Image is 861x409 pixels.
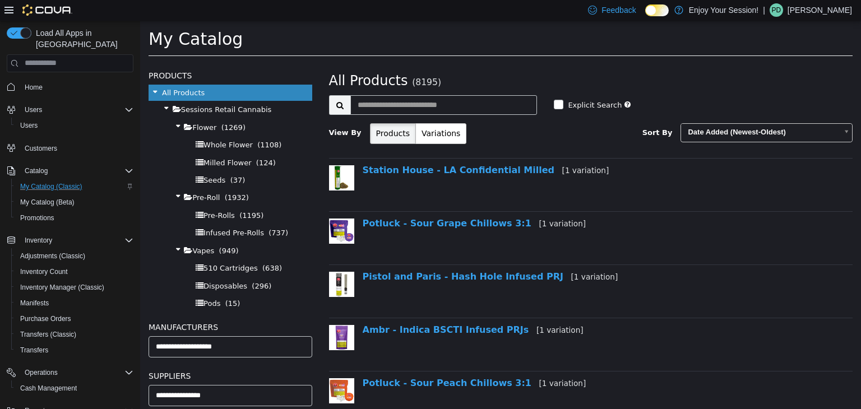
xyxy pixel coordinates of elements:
button: Inventory [20,234,57,247]
span: Manifests [16,296,133,310]
button: Variations [275,103,326,123]
span: Transfers [20,346,48,355]
span: Inventory [25,236,52,245]
button: Transfers (Classic) [11,327,138,342]
span: (1108) [117,120,141,128]
span: Inventory [20,234,133,247]
a: Manifests [16,296,53,310]
img: Cova [22,4,72,16]
span: Load All Apps in [GEOGRAPHIC_DATA] [31,27,133,50]
span: Adjustments (Classic) [16,249,133,263]
a: Date Added (Newest-Oldest) [540,103,712,122]
img: 150 [189,357,214,383]
a: My Catalog (Beta) [16,196,79,209]
span: Transfers (Classic) [20,330,76,339]
a: Potluck - Sour Grape Chillows 3:1[1 variation] [223,197,446,208]
button: Inventory [2,233,138,248]
span: Sort By [502,108,533,116]
span: Inventory Manager (Classic) [16,281,133,294]
button: Operations [20,366,62,379]
span: Purchase Orders [20,314,71,323]
span: Home [20,80,133,94]
span: Pre-Rolls [63,190,95,199]
span: All Products [189,52,268,68]
small: (8195) [272,57,301,67]
img: 150 [189,145,214,170]
a: Promotions [16,211,59,225]
a: Customers [20,142,62,155]
button: Products [230,103,276,123]
span: Whole Flower [63,120,113,128]
span: Inventory Manager (Classic) [20,283,104,292]
span: Cash Management [16,382,133,395]
span: Inventory Count [16,265,133,278]
a: Adjustments (Classic) [16,249,90,263]
span: My Catalog (Beta) [16,196,133,209]
span: Customers [20,141,133,155]
span: Operations [20,366,133,379]
span: Sessions Retail Cannabis [41,85,132,93]
a: Pistol and Paris - Hash Hole Infused PRJ[1 variation] [223,250,478,261]
span: (1932) [85,173,109,181]
button: Inventory Manager (Classic) [11,280,138,295]
span: (949) [79,226,99,234]
span: (1269) [81,103,105,111]
p: | [763,3,765,17]
span: Milled Flower [63,138,111,146]
button: Purchase Orders [11,311,138,327]
span: Adjustments (Classic) [20,252,85,261]
span: My Catalog (Classic) [20,182,82,191]
span: (296) [112,261,131,269]
span: Promotions [20,213,54,222]
small: [1 variation] [399,198,446,207]
button: My Catalog (Classic) [11,179,138,194]
span: Feedback [601,4,636,16]
button: Transfers [11,342,138,358]
span: Customers [25,144,57,153]
a: Ambr - Indica BSCTI Infused PRJs[1 variation] [223,304,443,314]
button: Users [2,102,138,118]
span: Users [20,103,133,117]
a: My Catalog (Classic) [16,180,87,193]
button: Manifests [11,295,138,311]
a: Transfers [16,343,53,357]
p: [PERSON_NAME] [788,3,852,17]
small: [1 variation] [396,305,443,314]
span: All Products [22,68,64,76]
button: Users [11,118,138,133]
p: Enjoy Your Session! [689,3,759,17]
span: Transfers (Classic) [16,328,133,341]
span: Date Added (Newest-Oldest) [541,103,697,120]
button: Promotions [11,210,138,226]
span: Flower [52,103,76,111]
button: Catalog [2,163,138,179]
button: My Catalog (Beta) [11,194,138,210]
span: Pods [63,278,80,287]
img: 150 [189,251,214,276]
a: Potluck - Sour Peach Chillows 3:1[1 variation] [223,357,446,368]
h5: Products [8,48,172,62]
button: Users [20,103,47,117]
h5: Manufacturers [8,300,172,313]
h5: Suppliers [8,348,172,362]
div: Paige Dyck [770,3,783,17]
span: Operations [25,368,58,377]
span: Cash Management [20,384,77,393]
span: Transfers [16,343,133,357]
span: Users [20,121,38,130]
small: [1 variation] [399,358,446,367]
span: Vapes [52,226,74,234]
a: Users [16,119,42,132]
a: Inventory Count [16,265,72,278]
span: Inventory Count [20,267,68,276]
span: (1195) [99,190,123,199]
span: (15) [85,278,100,287]
a: Inventory Manager (Classic) [16,281,109,294]
span: Pre-Roll [52,173,80,181]
span: Manifests [20,299,49,308]
small: [1 variation] [422,145,469,154]
span: Purchase Orders [16,312,133,326]
img: 150 [189,304,214,329]
span: My Catalog [8,8,103,28]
